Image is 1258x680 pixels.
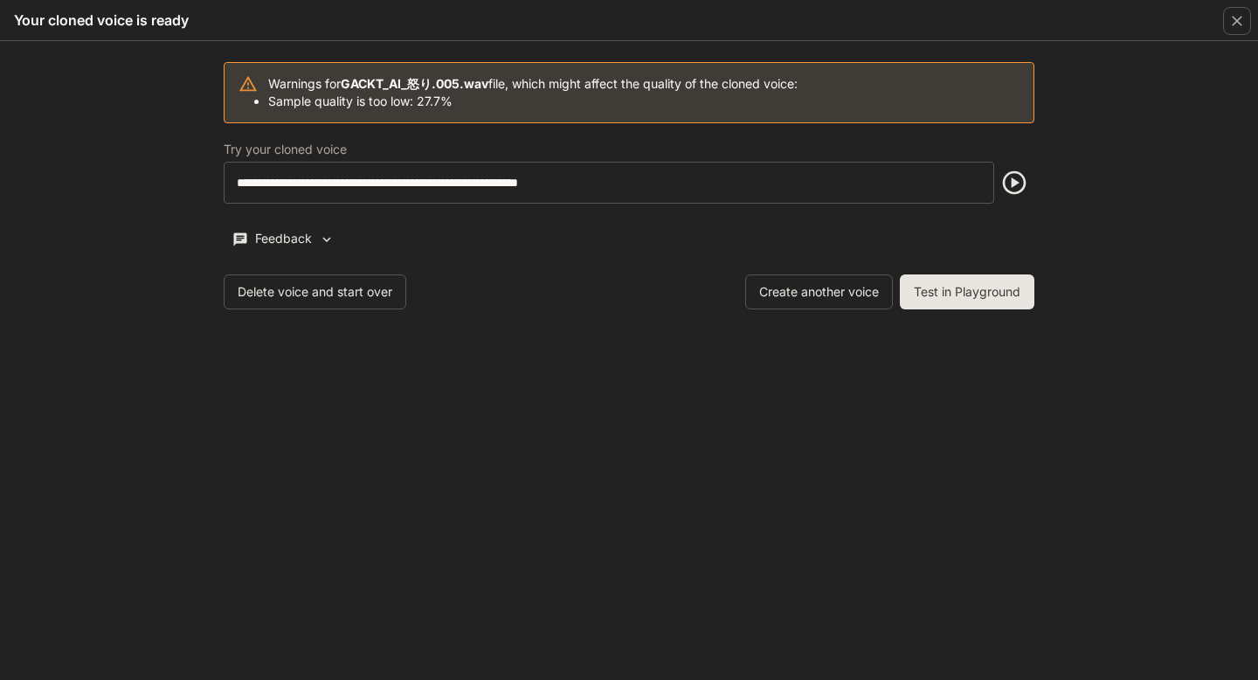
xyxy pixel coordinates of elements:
[268,68,798,117] div: Warnings for file, which might affect the quality of the cloned voice:
[268,93,798,110] li: Sample quality is too low: 27.7%
[224,143,347,156] p: Try your cloned voice
[900,274,1034,309] button: Test in Playground
[224,225,342,253] button: Feedback
[341,76,488,91] b: GACKT_AI_怒り.005.wav
[14,10,189,30] h5: Your cloned voice is ready
[224,274,406,309] button: Delete voice and start over
[745,274,893,309] button: Create another voice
